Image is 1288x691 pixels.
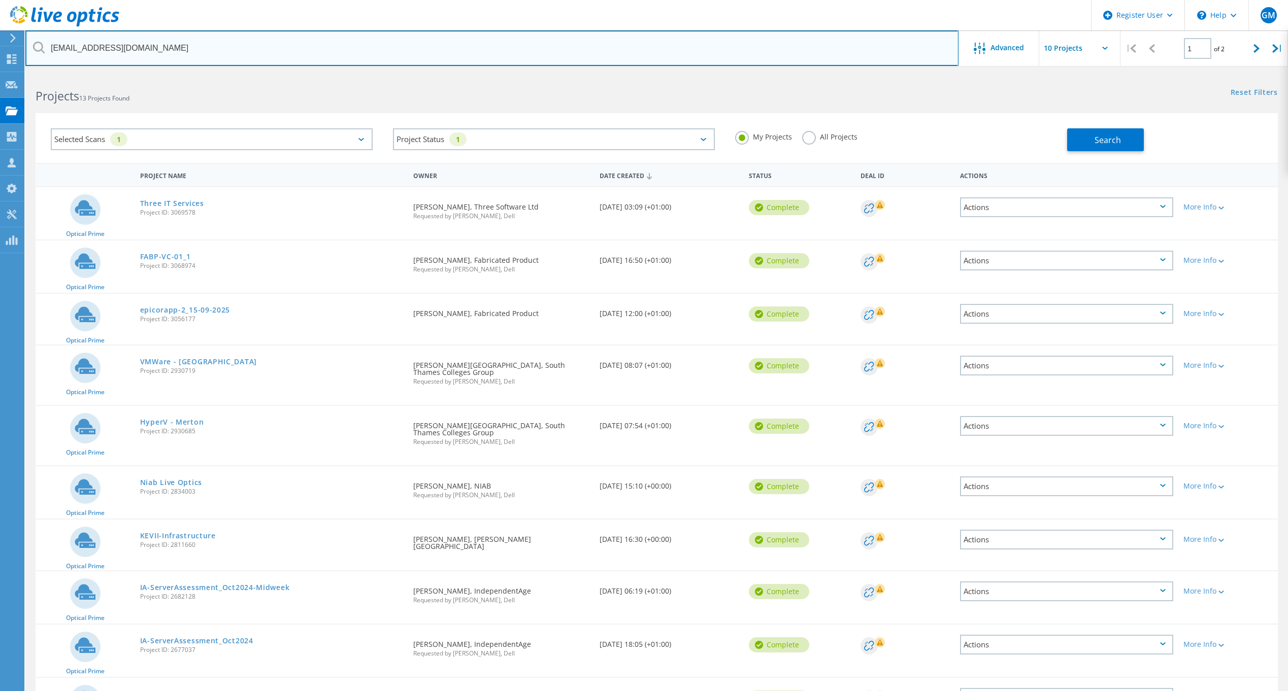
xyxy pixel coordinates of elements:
span: Requested by [PERSON_NAME], Dell [413,492,589,498]
div: [DATE] 06:19 (+01:00) [595,571,744,605]
div: | [1267,30,1288,66]
div: [PERSON_NAME], Three Software Ltd [408,187,595,229]
a: IA-ServerAssessment_Oct2024-Midweek [140,584,290,591]
div: Actions [960,416,1173,436]
span: GM [1262,11,1275,19]
div: More Info [1183,641,1273,648]
div: Actions [960,476,1173,496]
input: Search projects by name, owner, ID, company, etc [25,30,959,66]
div: [DATE] 07:54 (+01:00) [595,406,744,439]
div: [DATE] 18:05 (+01:00) [595,625,744,658]
div: Complete [749,419,809,434]
div: Deal Id [855,165,955,184]
span: Optical Prime [66,284,105,290]
span: Optical Prime [66,231,105,237]
span: Optical Prime [66,389,105,395]
div: [DATE] 08:07 (+01:00) [595,345,744,379]
a: Niab Live Optics [140,479,202,486]
div: More Info [1183,362,1273,369]
div: Actions [960,530,1173,549]
div: Complete [749,479,809,494]
div: Complete [749,637,809,652]
div: [DATE] 15:10 (+00:00) [595,466,744,500]
div: Actions [960,304,1173,324]
div: [PERSON_NAME], [PERSON_NAME][GEOGRAPHIC_DATA] [408,520,595,560]
span: Search [1095,134,1121,146]
div: Actions [960,581,1173,601]
div: Status [744,165,855,184]
span: Project ID: 2811660 [140,542,403,548]
div: [PERSON_NAME][GEOGRAPHIC_DATA], South Thames Colleges Group [408,345,595,395]
span: of 2 [1214,45,1225,53]
button: Search [1067,128,1144,151]
div: More Info [1183,310,1273,317]
span: Requested by [PERSON_NAME], Dell [413,213,589,219]
b: Projects [36,88,79,104]
div: [PERSON_NAME], Fabricated Product [408,240,595,283]
a: FABP-VC-01_1 [140,253,191,260]
div: Complete [749,253,809,268]
div: Complete [749,584,809,599]
div: More Info [1183,257,1273,264]
div: Date Created [595,165,744,185]
div: Complete [749,358,809,373]
div: Actions [960,635,1173,654]
div: More Info [1183,536,1273,543]
div: More Info [1183,422,1273,429]
div: [DATE] 16:30 (+00:00) [595,520,744,553]
a: HyperV - Merton [140,419,204,426]
span: Optical Prime [66,510,105,516]
div: Actions [955,165,1178,184]
div: Complete [749,306,809,322]
a: Three IT Services [140,200,204,207]
div: [PERSON_NAME], Fabricated Product [408,294,595,327]
span: Optical Prime [66,668,105,674]
div: | [1120,30,1141,66]
div: Actions [960,251,1173,270]
div: Project Name [135,165,408,184]
span: Optical Prime [66,615,105,621]
span: Project ID: 2930685 [140,428,403,434]
span: Optical Prime [66,337,105,343]
a: Live Optics Dashboard [10,21,119,28]
span: Project ID: 3069578 [140,210,403,216]
div: [DATE] 03:09 (+01:00) [595,187,744,221]
a: epicorapp-2_15-09-2025 [140,306,230,314]
div: More Info [1183,588,1273,595]
div: Project Status [393,128,715,150]
span: Requested by [PERSON_NAME], Dell [413,439,589,445]
span: Advanced [990,44,1024,51]
div: 1 [449,132,467,146]
div: Actions [960,356,1173,375]
span: 13 Projects Found [79,94,129,102]
div: [PERSON_NAME], IndependentAge [408,571,595,613]
a: IA-ServerAssessment_Oct2024 [140,637,253,644]
span: Requested by [PERSON_NAME], Dell [413,597,589,603]
div: More Info [1183,203,1273,211]
a: Reset Filters [1231,89,1278,97]
span: Project ID: 2677037 [140,647,403,653]
div: [PERSON_NAME], NIAB [408,466,595,508]
span: Project ID: 2682128 [140,594,403,600]
span: Project ID: 3068974 [140,263,403,269]
div: Complete [749,200,809,215]
label: My Projects [735,131,792,141]
div: 1 [110,132,127,146]
span: Optical Prime [66,563,105,569]
span: Requested by [PERSON_NAME], Dell [413,650,589,657]
div: More Info [1183,482,1273,490]
div: [DATE] 12:00 (+01:00) [595,294,744,327]
div: Actions [960,197,1173,217]
div: Selected Scans [51,128,373,150]
span: Project ID: 2930719 [140,368,403,374]
label: All Projects [802,131,857,141]
span: Project ID: 2834003 [140,489,403,495]
span: Requested by [PERSON_NAME], Dell [413,266,589,272]
svg: \n [1197,11,1206,20]
span: Project ID: 3056177 [140,316,403,322]
a: KEVII-Infrastructure [140,532,216,539]
div: Owner [408,165,595,184]
div: [DATE] 16:50 (+01:00) [595,240,744,274]
span: Optical Prime [66,450,105,456]
a: VMWare - [GEOGRAPHIC_DATA] [140,358,257,365]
